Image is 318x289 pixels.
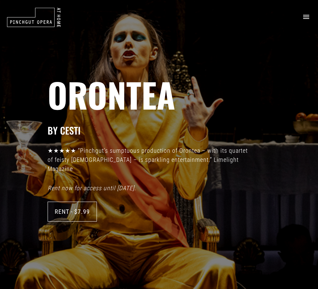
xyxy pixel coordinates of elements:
h3: BY Cesti [48,125,318,136]
i: Rent now for access until [DATE]. [48,184,136,192]
h2: Orontea [48,74,318,115]
img: pinchgut_at_home_negative_logo.svg [7,7,61,27]
a: Rent - $7.99 [48,202,97,222]
p: ★★★★★ “Pinchgut’s sumptuous production of Orontea – with its quartet of feisty [DEMOGRAPHIC_DATA]... [48,146,250,173]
